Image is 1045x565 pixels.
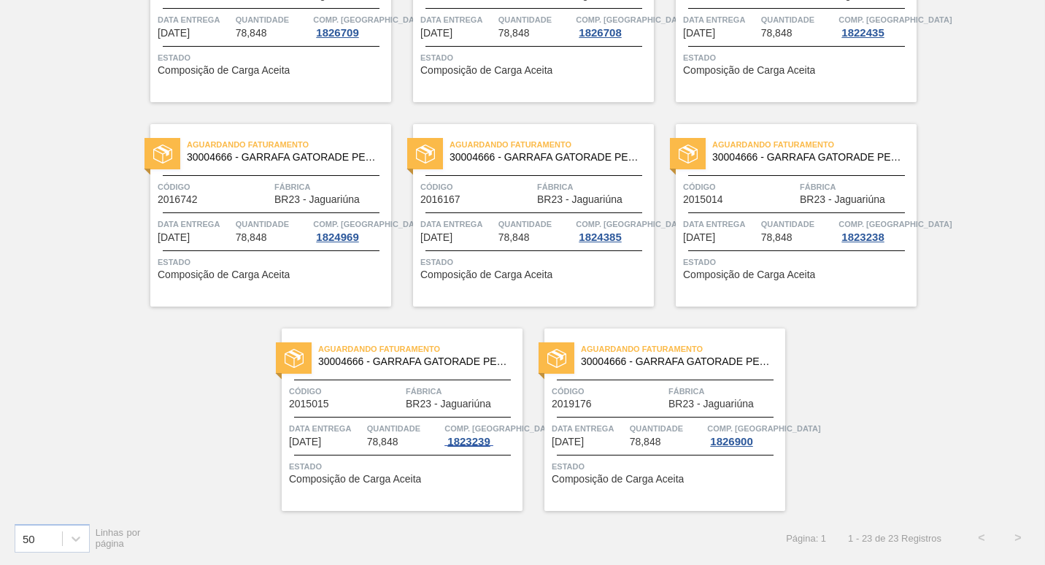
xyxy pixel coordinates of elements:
[552,474,684,485] span: Composição de Carga Aceita
[761,12,836,27] span: Quantidade
[707,421,782,447] a: Comp. [GEOGRAPHIC_DATA]1826900
[683,12,757,27] span: Data entrega
[313,217,426,231] span: Comp. Carga
[318,356,511,367] span: 30004666 - GARRAFA GATORADE PET500ML LOGOPLASTE
[158,232,190,243] span: 03/09/2025
[367,421,441,436] span: Quantidade
[406,384,519,399] span: Fábrica
[683,269,815,280] span: Composição de Carga Aceita
[285,349,304,368] img: estado
[158,269,290,280] span: Composição de Carga Aceita
[236,232,267,243] span: 78,848
[630,421,704,436] span: Quantidade
[498,12,573,27] span: Quantidade
[679,145,698,164] img: estado
[158,65,290,76] span: Composição de Carga Aceita
[444,421,558,436] span: Comp. Carga
[838,217,952,231] span: Comp. Carga
[707,436,755,447] div: 1826900
[289,437,321,447] span: 11/09/2025
[313,217,387,243] a: Comp. [GEOGRAPHIC_DATA]1824969
[444,436,493,447] div: 1823239
[406,399,491,410] span: BR23 - Jaguariúna
[800,180,913,194] span: Fábrica
[236,217,310,231] span: Quantidade
[576,231,624,243] div: 1824385
[420,12,495,27] span: Data entrega
[668,384,782,399] span: Fábrica
[289,384,402,399] span: Código
[420,180,533,194] span: Código
[498,232,530,243] span: 78,848
[420,217,495,231] span: Data entrega
[289,399,329,410] span: 2015015
[712,137,917,152] span: Aguardando Faturamento
[23,532,35,545] div: 50
[761,28,793,39] span: 78,848
[274,180,387,194] span: Fábrica
[260,328,522,511] a: estadoAguardando Faturamento30004666 - GARRAFA GATORADE PET500ML LOGOPLASTECódigo2015015FábricaBR...
[367,437,398,447] span: 78,848
[552,399,592,410] span: 2019176
[838,27,887,39] div: 1822435
[313,231,361,243] div: 1824969
[498,217,573,231] span: Quantidade
[786,533,826,544] span: Página: 1
[289,459,519,474] span: Status
[158,50,387,65] span: Status
[654,124,917,307] a: estadoAguardando Faturamento30004666 - GARRAFA GATORADE PET500ML LOGOPLASTECódigo2015014FábricaBR...
[683,65,815,76] span: Composição de Carga Aceita
[420,269,552,280] span: Composição de Carga Aceita
[581,356,774,367] span: 30004666 - GARRAFA GATORADE PET500ML LOGOPLASTE
[576,12,689,27] span: Comp. Carga
[416,145,435,164] img: estado
[236,12,310,27] span: Quantidade
[547,349,566,368] img: estado
[963,520,1000,556] button: <
[683,194,723,205] span: 2015014
[581,342,785,356] span: Aguardando Faturamento
[444,421,519,447] a: Comp. [GEOGRAPHIC_DATA]1823239
[420,232,452,243] span: 03/09/2025
[313,12,426,27] span: Comp. Carga
[313,27,361,39] div: 1826709
[236,28,267,39] span: 78,848
[158,28,190,39] span: 02/09/2025
[576,217,650,243] a: Comp. [GEOGRAPHIC_DATA]1824385
[498,28,530,39] span: 78,848
[668,399,754,410] span: BR23 - Jaguariúna
[187,137,391,152] span: Aguardando Faturamento
[318,342,522,356] span: Aguardando Faturamento
[128,124,391,307] a: estadoAguardando Faturamento30004666 - GARRAFA GATORADE PET500ML LOGOPLASTECódigo2016742FábricaBR...
[838,231,887,243] div: 1823238
[576,217,689,231] span: Comp. Carga
[289,421,363,436] span: Data entrega
[707,421,820,436] span: Comp. Carga
[187,152,379,163] span: 30004666 - GARRAFA GATORADE PET500ML LOGOPLASTE
[96,527,141,549] span: Linhas por página
[683,232,715,243] span: 11/09/2025
[761,232,793,243] span: 78,848
[522,328,785,511] a: estadoAguardando Faturamento30004666 - GARRAFA GATORADE PET500ML LOGOPLASTECódigo2019176FábricaBR...
[838,217,913,243] a: Comp. [GEOGRAPHIC_DATA]1823238
[552,437,584,447] span: 24/09/2025
[313,12,387,39] a: Comp. [GEOGRAPHIC_DATA]1826709
[450,137,654,152] span: Aguardando Faturamento
[450,152,642,163] span: 30004666 - GARRAFA GATORADE PET500ML LOGOPLASTE
[576,27,624,39] div: 1826708
[158,180,271,194] span: Código
[420,28,452,39] span: 02/09/2025
[838,12,913,39] a: Comp. [GEOGRAPHIC_DATA]1822435
[537,194,622,205] span: BR23 - Jaguariúna
[683,28,715,39] span: 03/09/2025
[537,180,650,194] span: Fábrica
[683,50,913,65] span: Status
[800,194,885,205] span: BR23 - Jaguariúna
[552,421,626,436] span: Data entrega
[153,145,172,164] img: estado
[848,533,941,544] span: 1 - 23 de 23 Registros
[158,255,387,269] span: Status
[158,194,198,205] span: 2016742
[576,12,650,39] a: Comp. [GEOGRAPHIC_DATA]1826708
[630,437,661,447] span: 78,848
